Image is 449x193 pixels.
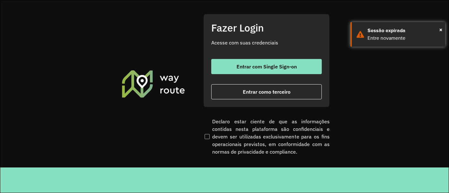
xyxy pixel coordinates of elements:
button: button [211,59,322,74]
span: Entrar com Single Sign-on [236,64,297,69]
span: Entrar como terceiro [243,89,290,94]
div: Entre novamente [368,34,440,42]
button: button [211,84,322,99]
span: × [439,25,442,34]
div: Sessão expirada [368,27,440,34]
img: Roteirizador AmbevTech [121,69,186,98]
p: Acesse com suas credenciais [211,39,322,46]
h2: Fazer Login [211,22,322,34]
button: Close [439,25,442,34]
label: Declaro estar ciente de que as informações contidas nesta plataforma são confidenciais e devem se... [203,118,330,155]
